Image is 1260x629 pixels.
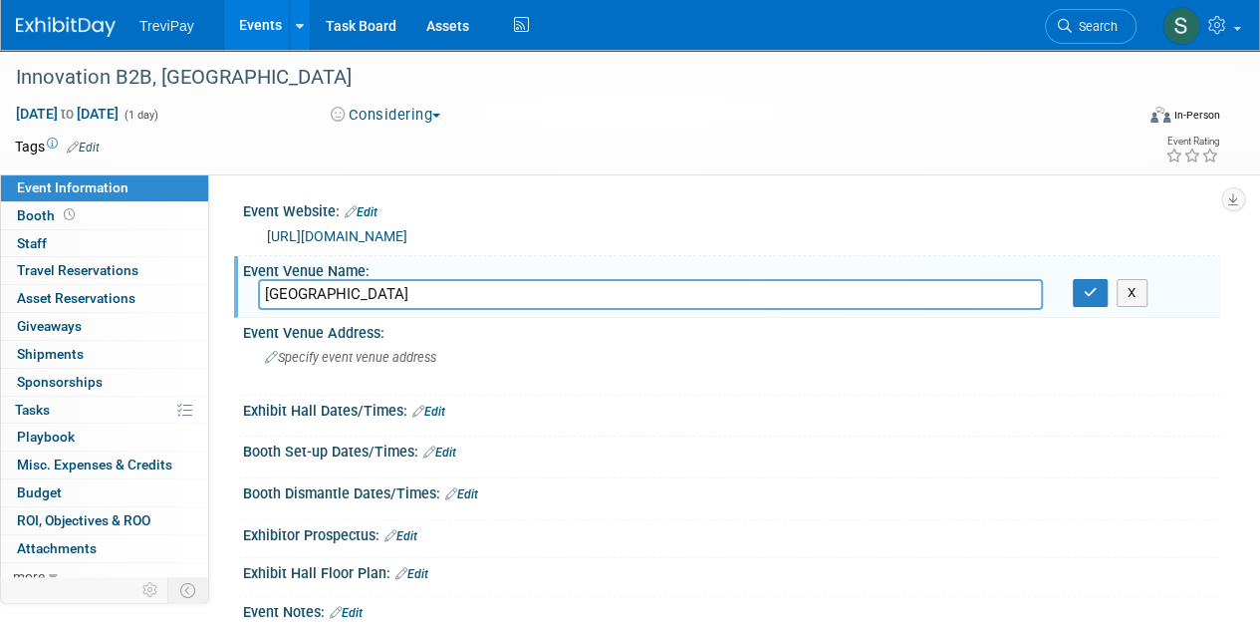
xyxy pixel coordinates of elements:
span: Attachments [17,540,97,556]
span: Shipments [17,346,84,362]
td: Toggle Event Tabs [168,577,209,603]
div: Event Notes: [243,597,1220,623]
span: Staff [17,235,47,251]
a: Edit [384,529,417,543]
div: Event Website: [243,196,1220,222]
span: Budget [17,484,62,500]
span: TreviPay [139,18,194,34]
td: Personalize Event Tab Strip [133,577,168,603]
div: Booth Dismantle Dates/Times: [243,478,1220,504]
a: Sponsorships [1,369,208,396]
a: [URL][DOMAIN_NAME] [267,228,407,244]
a: Asset Reservations [1,285,208,312]
div: Exhibitor Prospectus: [243,520,1220,546]
span: Asset Reservations [17,290,135,306]
div: Innovation B2B, [GEOGRAPHIC_DATA] [9,60,1118,96]
span: Event Information [17,179,128,195]
span: Booth not reserved yet [60,207,79,222]
a: Giveaways [1,313,208,340]
a: Budget [1,479,208,506]
span: Specify event venue address [265,350,436,365]
span: to [58,106,77,122]
span: [DATE] [DATE] [15,105,120,123]
div: In-Person [1173,108,1220,123]
span: Misc. Expenses & Credits [17,457,172,472]
a: Edit [445,487,478,501]
span: (1 day) [123,109,158,122]
a: Booth [1,202,208,229]
img: Sara Ouhsine [1162,7,1200,45]
a: Shipments [1,341,208,368]
a: Travel Reservations [1,257,208,284]
span: Travel Reservations [17,262,138,278]
a: Edit [412,405,445,419]
a: ROI, Objectives & ROO [1,507,208,534]
td: Tags [15,137,100,157]
a: Event Information [1,174,208,201]
div: Event Venue Address: [243,318,1220,343]
button: Considering [324,105,448,126]
a: Edit [423,446,456,460]
span: Search [1072,19,1118,34]
a: Playbook [1,424,208,451]
a: Attachments [1,535,208,562]
a: more [1,563,208,590]
a: Edit [67,141,100,155]
img: ExhibitDay [16,17,116,37]
div: Exhibit Hall Dates/Times: [243,396,1220,422]
div: Event Rating [1165,137,1219,147]
a: Edit [345,205,378,219]
span: more [13,568,45,584]
img: Format-Inperson.png [1150,107,1170,123]
div: Booth Set-up Dates/Times: [243,437,1220,463]
a: Misc. Expenses & Credits [1,452,208,478]
a: Staff [1,230,208,257]
div: Exhibit Hall Floor Plan: [243,558,1220,584]
div: Event Format [1044,104,1220,134]
a: Edit [330,606,363,620]
button: X [1117,279,1147,307]
span: Booth [17,207,79,223]
span: Giveaways [17,318,82,334]
a: Search [1045,9,1136,44]
div: Event Venue Name: [243,256,1220,281]
span: Playbook [17,429,75,445]
a: Edit [395,567,428,581]
span: Tasks [15,402,50,418]
span: Sponsorships [17,374,103,390]
a: Tasks [1,397,208,424]
span: ROI, Objectives & ROO [17,512,150,528]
